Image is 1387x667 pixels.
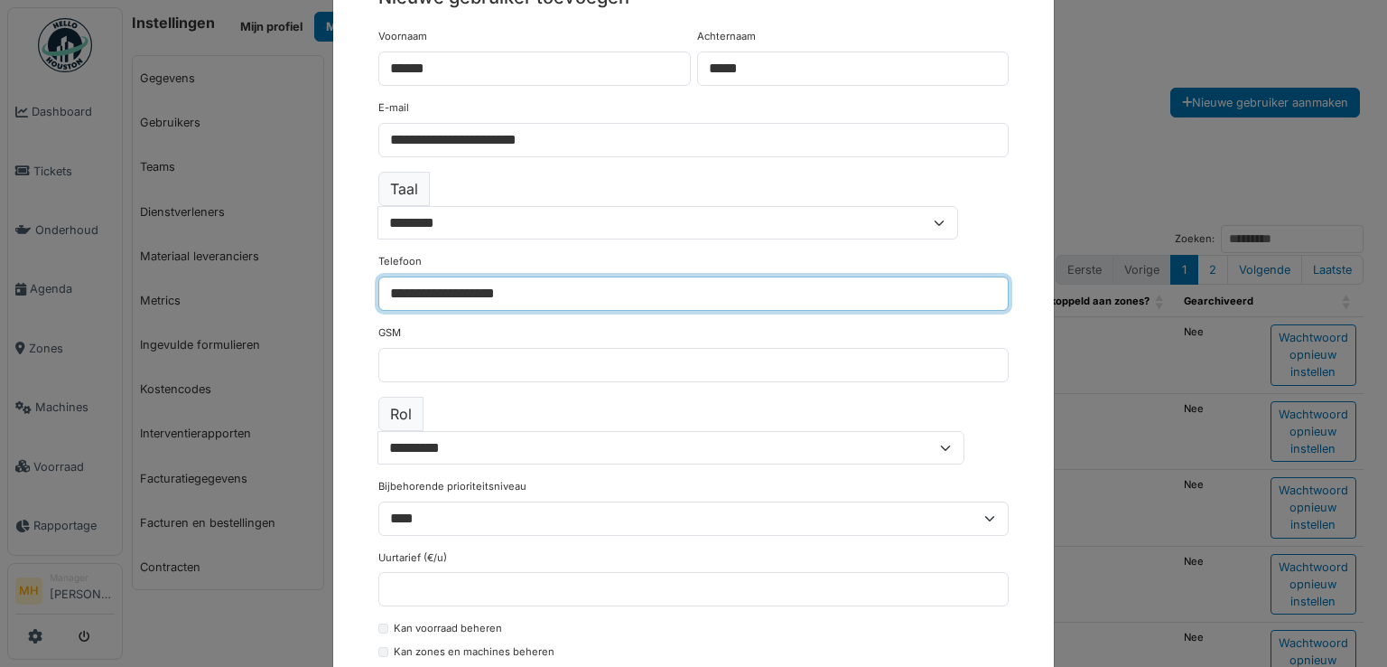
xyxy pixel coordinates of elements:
label: Kan voorraad beheren [394,621,502,636]
label: Voornaam [378,29,427,44]
label: E-mail [378,100,409,116]
label: Telefoon [378,254,422,269]
label: Kan zones en machines beheren [394,644,554,660]
label: Uurtarief (€/u) [378,550,447,566]
label: GSM [378,325,401,341]
label: Bijbehorende prioriteitsniveau [378,479,526,494]
label: Rol [378,397,424,431]
label: Achternaam [697,29,756,44]
label: Taal [378,172,430,206]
